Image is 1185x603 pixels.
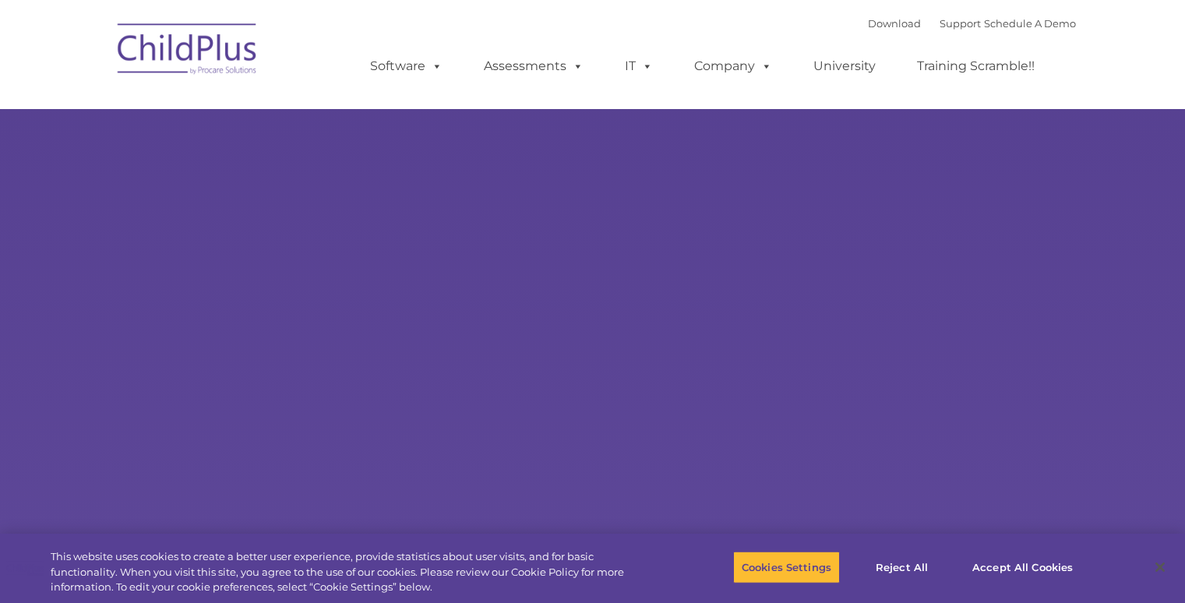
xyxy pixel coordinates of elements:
a: Company [679,51,788,82]
a: University [798,51,891,82]
a: Support [940,17,981,30]
button: Close [1143,550,1177,584]
button: Reject All [853,551,950,584]
a: Download [868,17,921,30]
div: This website uses cookies to create a better user experience, provide statistics about user visit... [51,549,652,595]
img: ChildPlus by Procare Solutions [110,12,266,90]
a: Training Scramble!! [901,51,1050,82]
a: Assessments [468,51,599,82]
a: IT [609,51,668,82]
font: | [868,17,1076,30]
a: Software [354,51,458,82]
button: Cookies Settings [733,551,840,584]
a: Schedule A Demo [984,17,1076,30]
button: Accept All Cookies [964,551,1081,584]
